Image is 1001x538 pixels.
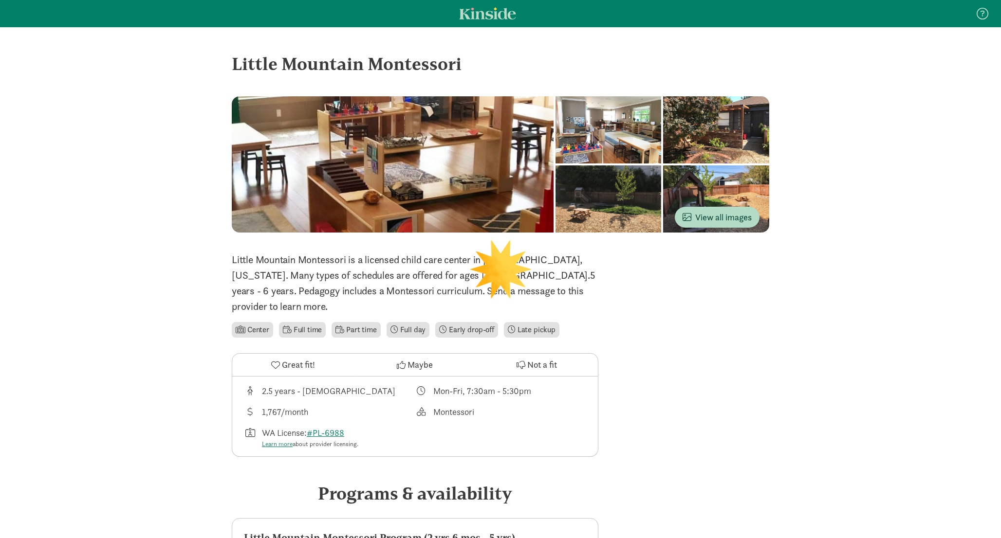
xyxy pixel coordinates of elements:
[262,439,358,449] div: about provider licensing.
[683,211,752,224] span: View all images
[232,51,769,77] div: Little Mountain Montessori
[354,354,476,376] button: Maybe
[282,358,315,371] span: Great fit!
[459,7,516,19] a: Kinside
[435,322,498,338] li: Early drop-off
[387,322,430,338] li: Full day
[279,322,326,338] li: Full time
[232,354,354,376] button: Great fit!
[232,322,273,338] li: Center
[476,354,598,376] button: Not a fit
[332,322,380,338] li: Part time
[504,322,559,338] li: Late pickup
[244,405,415,418] div: Average tuition for this program
[232,252,598,314] p: Little Mountain Montessori is a licensed child care center in [GEOGRAPHIC_DATA], [US_STATE]. Many...
[262,440,293,448] a: Learn more
[307,427,344,438] a: #PL-6988
[415,405,587,418] div: This provider's education philosophy
[262,426,358,449] div: WA License:
[244,384,415,397] div: Age range for children that this provider cares for
[262,384,395,397] div: 2.5 years - [DEMOGRAPHIC_DATA]
[675,207,760,228] button: View all images
[232,480,598,506] div: Programs & availability
[433,405,474,418] div: Montessori
[262,405,308,418] div: 1,767/month
[433,384,531,397] div: Mon-Fri, 7:30am - 5:30pm
[415,384,587,397] div: Class schedule
[408,358,433,371] span: Maybe
[527,358,557,371] span: Not a fit
[244,426,415,449] div: License number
